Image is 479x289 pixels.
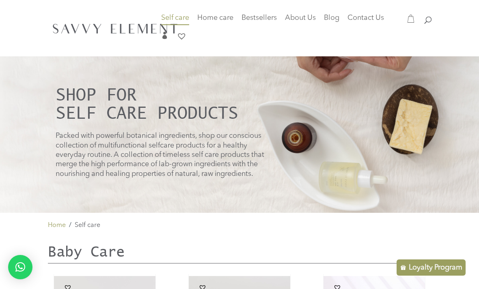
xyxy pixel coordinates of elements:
[161,32,168,39] span: 
[56,131,272,179] p: Packed with powerful botanical ingredients, shop our conscious collection of multifunctional self...
[197,14,233,21] span: Home care
[161,15,189,31] a: Self care
[69,220,71,231] span: /
[48,220,66,231] a: Home
[242,15,277,26] a: Bestsellers
[409,263,462,272] p: Loyalty Program
[56,85,272,126] h2: SHOP FOR Self care products
[242,14,277,21] span: Bestsellers
[347,14,384,21] span: Contact Us
[324,15,339,26] a: Blog
[285,14,316,21] span: About Us
[50,20,181,37] img: SavvyElement
[48,244,431,263] h2: Baby Care
[197,15,233,31] a: Home care
[161,14,189,21] span: Self care
[347,15,384,26] a: Contact Us
[285,15,316,26] a: About Us
[161,32,168,45] a: 
[324,14,339,21] span: Blog
[75,222,100,229] span: Self care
